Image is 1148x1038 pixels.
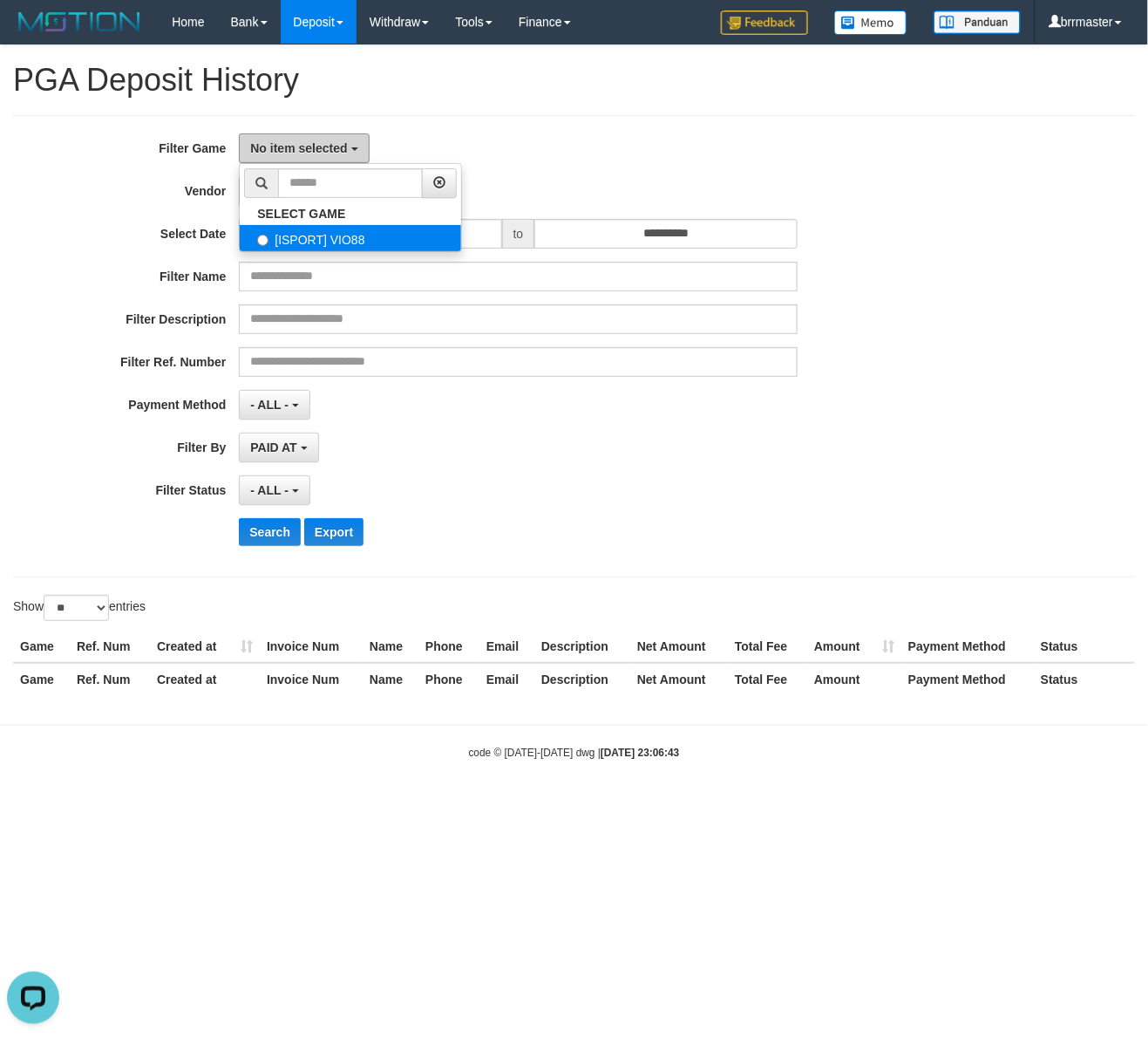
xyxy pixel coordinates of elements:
button: Export [304,518,363,546]
span: PAID AT [250,440,296,454]
th: Phone [418,663,479,695]
img: Button%20Memo.svg [834,10,907,35]
th: Payment Method [901,663,1034,695]
th: Status [1034,631,1135,663]
th: Ref. Num [70,631,150,663]
span: - ALL - [250,398,289,412]
th: Description [534,631,630,663]
th: Email [479,663,534,695]
span: - ALL - [250,483,289,497]
th: Created at [150,663,260,695]
img: MOTION_logo.png [13,9,146,35]
th: Total Fee [728,631,807,663]
th: Net Amount [630,631,728,663]
button: Open LiveChat chat widget [7,7,59,59]
th: Name [363,631,418,663]
img: panduan.png [934,10,1021,34]
th: Game [13,663,70,695]
input: [ISPORT] VIO88 [257,235,268,246]
th: Invoice Num [260,631,363,663]
th: Game [13,631,70,663]
span: to [502,219,535,249]
th: Email [479,631,534,663]
th: Amount [807,631,901,663]
span: No item selected [250,141,347,155]
strong: [DATE] 23:06:43 [601,747,679,759]
b: SELECT GAME [257,207,345,221]
label: Show entries [13,595,146,621]
th: Description [534,663,630,695]
button: No item selected [239,133,369,163]
button: PAID AT [239,433,318,462]
img: Feedback.jpg [721,10,808,35]
th: Ref. Num [70,663,150,695]
h1: PGA Deposit History [13,63,1135,98]
th: Phone [418,631,479,663]
button: - ALL - [239,475,309,505]
th: Payment Method [901,631,1034,663]
small: code © [DATE]-[DATE] dwg | [469,747,680,759]
th: Status [1034,663,1135,695]
th: Invoice Num [260,663,363,695]
button: Search [239,518,301,546]
th: Name [363,663,418,695]
select: Showentries [44,595,109,621]
th: Amount [807,663,901,695]
label: [ISPORT] VIO88 [240,225,461,251]
button: - ALL - [239,390,309,420]
th: Total Fee [728,663,807,695]
a: SELECT GAME [240,202,461,225]
th: Net Amount [630,663,728,695]
th: Created at [150,631,260,663]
